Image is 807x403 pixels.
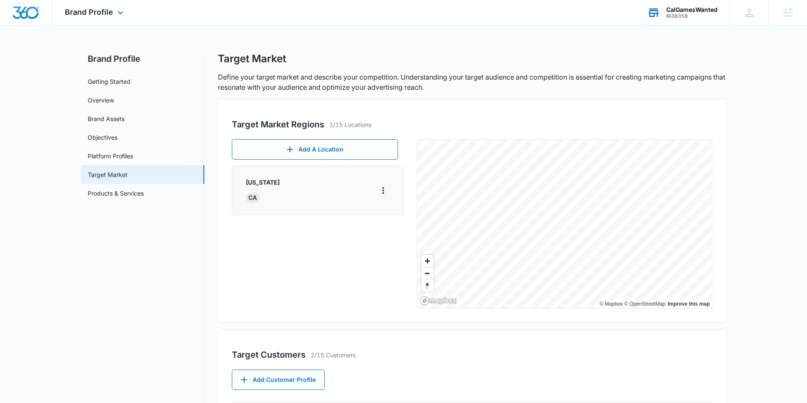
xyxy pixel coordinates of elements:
[88,96,114,105] a: Overview
[624,301,665,307] a: OpenStreetMap
[246,178,280,187] p: [US_STATE]
[65,8,113,17] span: Brand Profile
[666,6,718,13] div: account name
[421,255,434,267] button: Zoom in
[668,301,710,307] a: Improve this map
[88,77,131,86] a: Getting Started
[329,120,371,129] p: 1/15 Locations
[420,296,457,306] a: Mapbox homepage
[421,279,434,292] button: Reset bearing to north
[218,52,286,65] h1: Target Market
[246,193,259,203] div: CA
[88,133,117,142] a: Objectives
[666,13,718,19] div: account id
[88,170,128,179] a: Target Market
[232,139,398,160] button: Add A Location
[600,301,623,307] a: Mapbox
[88,114,125,123] a: Brand Assets
[218,72,726,92] p: Define your target market and describe your competition. Understanding your target audience and c...
[421,268,434,279] span: Zoom out
[81,52,204,65] h2: Brand Profile
[88,152,133,160] a: Platform Profiles
[376,184,390,197] button: More
[417,140,712,308] canvas: Map
[232,348,306,361] h3: Target Customers
[232,370,325,390] button: Add Customer Profile
[232,118,324,131] h3: Target Market Regions
[88,189,144,198] a: Products & Services
[421,267,434,279] button: Zoom out
[311,351,356,359] p: 2/15 Customers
